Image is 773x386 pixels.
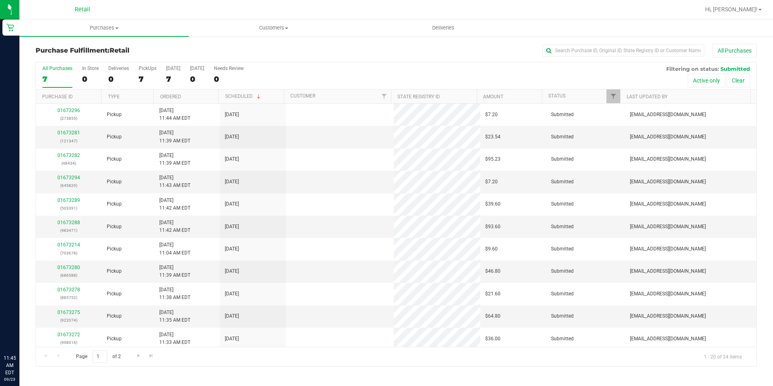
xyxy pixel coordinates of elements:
[107,335,122,343] span: Pickup
[485,312,501,320] span: $64.80
[485,245,498,253] span: $9.60
[551,178,574,186] span: Submitted
[705,6,758,13] span: Hi, [PERSON_NAME]!
[6,23,14,32] inline-svg: Retail
[214,66,244,71] div: Needs Review
[630,245,706,253] span: [EMAIL_ADDRESS][DOMAIN_NAME]
[359,19,528,36] a: Deliveries
[107,267,122,275] span: Pickup
[421,24,465,32] span: Deliveries
[551,133,574,141] span: Submitted
[139,66,156,71] div: PickUps
[41,316,97,324] p: (922074)
[190,74,204,84] div: 0
[108,94,120,100] a: Type
[189,19,358,36] a: Customers
[688,74,725,87] button: Active only
[225,111,239,119] span: [DATE]
[42,94,73,100] a: Purchase ID
[146,350,157,361] a: Go to the last page
[630,155,706,163] span: [EMAIL_ADDRESS][DOMAIN_NAME]
[107,245,122,253] span: Pickup
[630,267,706,275] span: [EMAIL_ADDRESS][DOMAIN_NAME]
[627,94,667,100] a: Last Updated By
[697,350,748,363] span: 1 - 20 of 24 items
[159,241,190,257] span: [DATE] 11:04 AM EDT
[41,204,97,212] p: (503391)
[630,290,706,298] span: [EMAIL_ADDRESS][DOMAIN_NAME]
[159,264,190,279] span: [DATE] 11:39 AM EDT
[107,290,122,298] span: Pickup
[41,159,97,167] p: (48434)
[712,44,757,57] button: All Purchases
[107,133,122,141] span: Pickup
[159,331,190,346] span: [DATE] 11:33 AM EDT
[225,133,239,141] span: [DATE]
[57,108,80,113] a: 01673296
[551,155,574,163] span: Submitted
[4,354,16,376] p: 11:45 AM EDT
[133,350,144,361] a: Go to the next page
[42,66,72,71] div: All Purchases
[19,24,189,32] span: Purchases
[107,312,122,320] span: Pickup
[225,155,239,163] span: [DATE]
[107,155,122,163] span: Pickup
[57,242,80,248] a: 01673214
[543,45,704,57] input: Search Purchase ID, Original ID, State Registry ID or Customer Name...
[57,265,80,270] a: 01673280
[551,223,574,231] span: Submitted
[485,133,501,141] span: $23.54
[606,89,620,103] a: Filter
[159,174,190,189] span: [DATE] 11:43 AM EDT
[159,286,190,301] span: [DATE] 11:38 AM EDT
[82,66,99,71] div: In Store
[551,267,574,275] span: Submitted
[485,335,501,343] span: $36.00
[69,350,127,363] span: Page of 2
[41,137,97,145] p: (121347)
[225,93,262,99] a: Scheduled
[110,47,129,54] span: Retail
[551,335,574,343] span: Submitted
[551,312,574,320] span: Submitted
[485,267,501,275] span: $46.80
[108,74,129,84] div: 0
[57,220,80,225] a: 01673288
[666,66,719,72] span: Filtering on status:
[214,74,244,84] div: 0
[41,227,97,234] p: (483471)
[630,200,706,208] span: [EMAIL_ADDRESS][DOMAIN_NAME]
[4,376,16,382] p: 09/23
[485,223,501,231] span: $93.60
[93,350,107,363] input: 1
[57,287,80,293] a: 01673278
[42,74,72,84] div: 7
[166,74,180,84] div: 7
[551,245,574,253] span: Submitted
[82,74,99,84] div: 0
[190,66,204,71] div: [DATE]
[720,66,750,72] span: Submitted
[630,178,706,186] span: [EMAIL_ADDRESS][DOMAIN_NAME]
[75,6,90,13] span: Retail
[225,223,239,231] span: [DATE]
[8,321,32,346] iframe: Resource center
[551,111,574,119] span: Submitted
[485,290,501,298] span: $21.60
[630,223,706,231] span: [EMAIL_ADDRESS][DOMAIN_NAME]
[57,332,80,337] a: 01673272
[159,219,190,234] span: [DATE] 11:42 AM EDT
[57,175,80,180] a: 01673294
[551,200,574,208] span: Submitted
[41,339,97,346] p: (498016)
[225,312,239,320] span: [DATE]
[630,111,706,119] span: [EMAIL_ADDRESS][DOMAIN_NAME]
[57,197,80,203] a: 01673289
[159,197,190,212] span: [DATE] 11:42 AM EDT
[630,335,706,343] span: [EMAIL_ADDRESS][DOMAIN_NAME]
[160,94,181,100] a: Ordered
[225,245,239,253] span: [DATE]
[630,133,706,141] span: [EMAIL_ADDRESS][DOMAIN_NAME]
[483,94,503,100] a: Amount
